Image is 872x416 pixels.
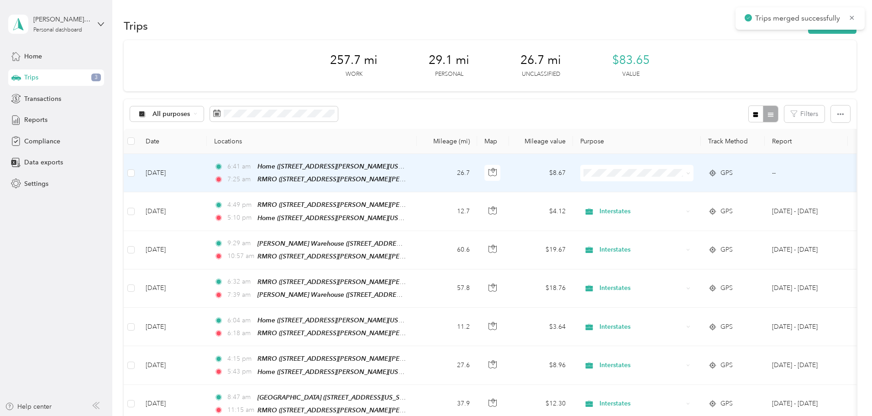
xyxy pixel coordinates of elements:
th: Mileage (mi) [417,129,477,154]
span: 29.1 mi [429,53,469,68]
span: 9:29 am [227,238,253,248]
td: [DATE] [138,154,207,192]
span: Interstates [599,322,683,332]
span: All purposes [152,111,190,117]
div: [PERSON_NAME] [PERSON_NAME] [33,15,90,24]
td: 60.6 [417,231,477,269]
td: Sep 1 - 30, 2025 [765,308,848,346]
span: 6:04 am [227,316,253,326]
span: RMRO ([STREET_ADDRESS][PERSON_NAME][PERSON_NAME][US_STATE]) [257,278,475,286]
p: Value [622,70,640,79]
span: GPS [720,168,733,178]
span: [PERSON_NAME] Warehouse ([STREET_ADDRESS][PERSON_NAME][US_STATE]) [257,291,491,299]
span: GPS [720,245,733,255]
span: GPS [720,322,733,332]
span: RMRO ([STREET_ADDRESS][PERSON_NAME][PERSON_NAME][US_STATE]) [257,355,475,363]
span: RMRO ([STREET_ADDRESS][PERSON_NAME][PERSON_NAME][US_STATE]) [257,175,475,183]
td: $8.67 [509,154,573,192]
th: Locations [207,129,417,154]
span: 11:15 am [227,405,253,415]
td: 12.7 [417,192,477,231]
span: 4:49 pm [227,200,253,210]
span: Home ([STREET_ADDRESS][PERSON_NAME][US_STATE]) [257,214,422,222]
span: 10:57 am [227,251,253,261]
span: 7:39 am [227,290,253,300]
span: GPS [720,283,733,293]
th: Date [138,129,207,154]
td: $8.96 [509,346,573,384]
p: Trips merged successfully [755,13,842,24]
span: 8:47 am [227,392,253,402]
span: Interstates [599,283,683,293]
td: 26.7 [417,154,477,192]
td: $19.67 [509,231,573,269]
span: Interstates [599,360,683,370]
span: Trips [24,73,38,82]
td: [DATE] [138,269,207,308]
td: [DATE] [138,192,207,231]
td: Sep 1 - 30, 2025 [765,192,848,231]
td: [DATE] [138,231,207,269]
td: -- [765,154,848,192]
div: Personal dashboard [33,27,82,33]
span: [GEOGRAPHIC_DATA] ([STREET_ADDRESS][US_STATE]) [257,394,416,401]
span: 5:10 pm [227,213,253,223]
span: 6:18 am [227,328,253,338]
span: Transactions [24,94,61,104]
span: Interstates [599,245,683,255]
span: RMRO ([STREET_ADDRESS][PERSON_NAME][PERSON_NAME][US_STATE]) [257,329,475,337]
td: $3.64 [509,308,573,346]
td: 57.8 [417,269,477,308]
span: 257.7 mi [330,53,378,68]
span: Home ([STREET_ADDRESS][PERSON_NAME][US_STATE]) [257,316,422,324]
p: Work [346,70,362,79]
th: Map [477,129,509,154]
span: 3 [91,74,101,82]
button: Filters [784,105,825,122]
td: $4.12 [509,192,573,231]
span: 6:32 am [227,277,253,287]
th: Report [765,129,848,154]
td: $18.76 [509,269,573,308]
span: Home [24,52,42,61]
td: Sep 1 - 30, 2025 [765,231,848,269]
button: Help center [5,402,52,411]
span: 5:43 pm [227,367,253,377]
span: 4:15 pm [227,354,253,364]
span: Reports [24,115,47,125]
td: Sep 1 - 30, 2025 [765,269,848,308]
th: Purpose [573,129,701,154]
th: Track Method [701,129,765,154]
p: Personal [435,70,463,79]
td: 11.2 [417,308,477,346]
span: RMRO ([STREET_ADDRESS][PERSON_NAME][PERSON_NAME][US_STATE]) [257,201,475,209]
span: Home ([STREET_ADDRESS][PERSON_NAME][US_STATE]) [257,368,422,376]
td: 27.6 [417,346,477,384]
span: Interstates [599,399,683,409]
span: [PERSON_NAME] Warehouse ([STREET_ADDRESS][PERSON_NAME][US_STATE]) [257,240,491,247]
h1: Trips [124,21,148,31]
span: RMRO ([STREET_ADDRESS][PERSON_NAME][PERSON_NAME][US_STATE]) [257,253,475,260]
span: 6:41 am [227,162,253,172]
td: Sep 1 - 30, 2025 [765,346,848,384]
iframe: Everlance-gr Chat Button Frame [821,365,872,416]
span: GPS [720,206,733,216]
td: [DATE] [138,346,207,384]
td: [DATE] [138,308,207,346]
span: Interstates [599,206,683,216]
span: 26.7 mi [520,53,561,68]
span: Settings [24,179,48,189]
span: Data exports [24,158,63,167]
span: Home ([STREET_ADDRESS][PERSON_NAME][US_STATE]) [257,163,422,170]
span: 7:25 am [227,174,253,184]
span: RMRO ([STREET_ADDRESS][PERSON_NAME][PERSON_NAME][US_STATE]) [257,406,475,414]
span: $83.65 [612,53,650,68]
span: GPS [720,360,733,370]
span: Compliance [24,137,60,146]
span: GPS [720,399,733,409]
th: Mileage value [509,129,573,154]
p: Unclassified [522,70,560,79]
